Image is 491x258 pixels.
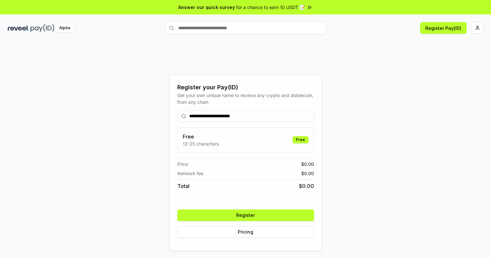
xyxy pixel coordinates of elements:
[31,24,54,32] img: pay_id
[177,161,188,167] span: Price
[177,170,203,177] span: Network fee
[177,209,314,221] button: Register
[299,182,314,190] span: $ 0.00
[177,92,314,105] div: Get your own unique name to receive any crypto and stablecoin, from any chain
[301,161,314,167] span: $ 0.00
[183,140,219,147] p: 13-25 characters
[56,24,74,32] div: Alpha
[177,182,190,190] span: Total
[8,24,29,32] img: reveel_dark
[301,170,314,177] span: $ 0.00
[177,226,314,238] button: Pricing
[177,83,314,92] div: Register your Pay(ID)
[236,4,305,11] span: for a chance to earn 10 USDT 📝
[292,136,309,143] div: Free
[420,22,467,34] button: Register Pay(ID)
[183,133,219,140] h3: Free
[178,4,235,11] span: Answer our quick survey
